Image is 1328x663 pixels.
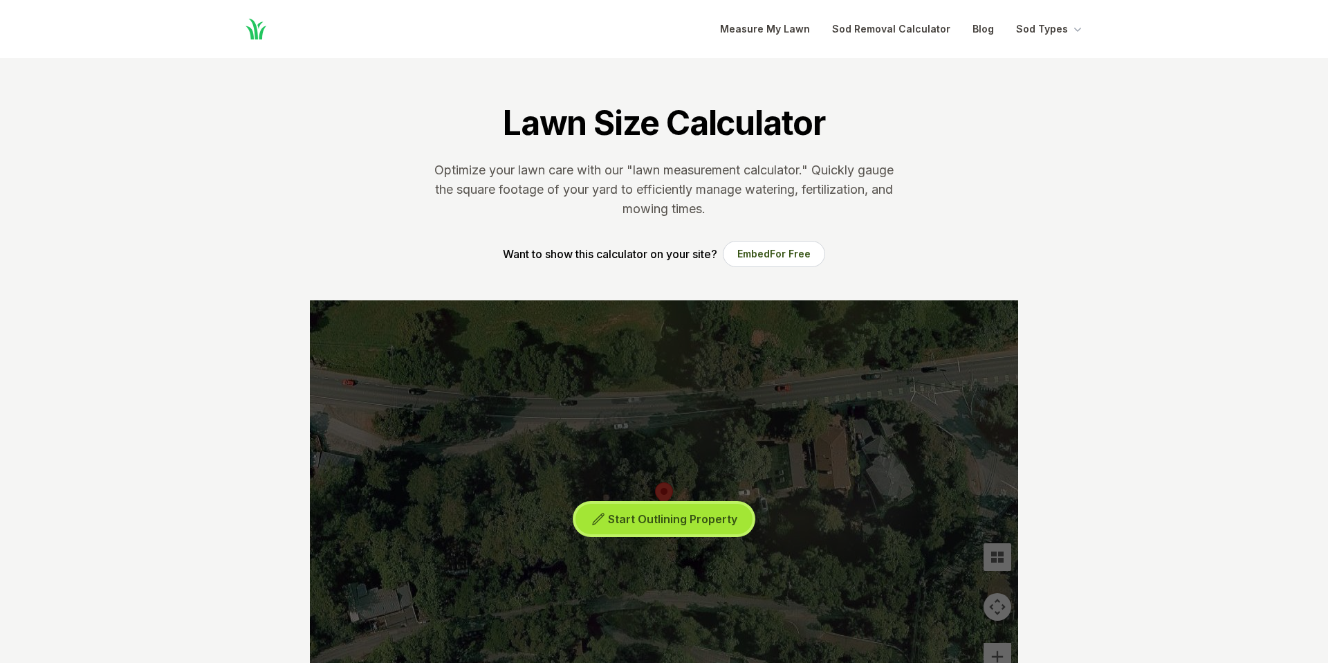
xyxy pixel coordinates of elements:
h1: Lawn Size Calculator [503,102,825,144]
button: Start Outlining Property [575,504,753,535]
a: Sod Removal Calculator [832,21,950,37]
a: Measure My Lawn [720,21,810,37]
a: Blog [972,21,994,37]
button: Sod Types [1016,21,1085,37]
p: Optimize your lawn care with our "lawn measurement calculator." Quickly gauge the square footage ... [432,161,896,219]
span: For Free [770,248,811,260]
p: Want to show this calculator on your site? [503,246,717,262]
span: Start Outlining Property [608,512,737,526]
button: EmbedFor Free [723,241,825,267]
